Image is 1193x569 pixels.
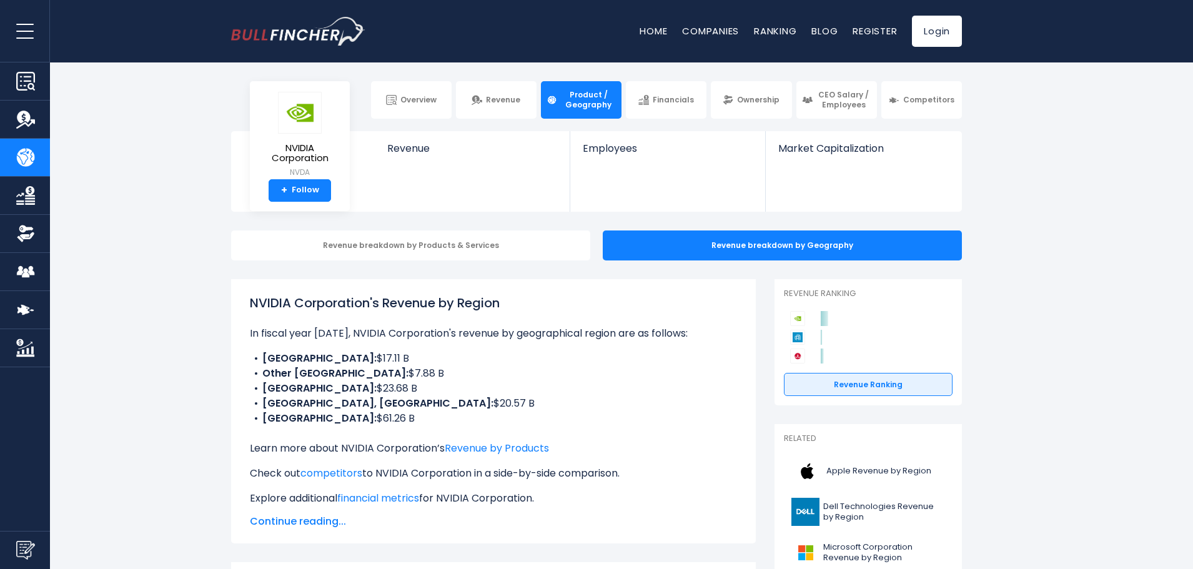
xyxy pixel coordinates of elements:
[784,433,953,444] p: Related
[259,91,340,179] a: NVIDIA Corporation NVDA
[811,24,838,37] a: Blog
[790,349,805,364] img: Broadcom competitors logo
[300,466,362,480] a: competitors
[337,491,419,505] a: financial metrics
[823,542,945,563] span: Microsoft Corporation Revenue by Region
[250,441,737,456] p: Learn more about NVIDIA Corporation’s
[778,142,948,154] span: Market Capitalization
[711,81,791,119] a: Ownership
[250,411,737,426] li: $61.26 B
[262,396,493,410] b: [GEOGRAPHIC_DATA], [GEOGRAPHIC_DATA]:
[823,502,945,523] span: Dell Technologies Revenue by Region
[445,441,549,455] a: Revenue by Products
[881,81,962,119] a: Competitors
[250,326,737,341] p: In fiscal year [DATE], NVIDIA Corporation's revenue by geographical region are as follows:
[737,95,780,105] span: Ownership
[250,491,737,506] p: Explore additional for NVIDIA Corporation.
[541,81,621,119] a: Product / Geography
[375,131,570,176] a: Revenue
[262,366,408,380] b: Other [GEOGRAPHIC_DATA]:
[570,131,765,176] a: Employees
[784,495,953,529] a: Dell Technologies Revenue by Region
[853,24,897,37] a: Register
[250,466,737,481] p: Check out to NVIDIA Corporation in a side-by-side comparison.
[791,498,819,526] img: DELL logo
[583,142,752,154] span: Employees
[262,411,377,425] b: [GEOGRAPHIC_DATA]:
[603,230,962,260] div: Revenue breakdown by Geography
[816,90,871,109] span: CEO Salary / Employees
[250,366,737,381] li: $7.88 B
[262,351,377,365] b: [GEOGRAPHIC_DATA]:
[250,294,737,312] h1: NVIDIA Corporation's Revenue by Region
[682,24,739,37] a: Companies
[790,330,805,345] img: Applied Materials competitors logo
[903,95,954,105] span: Competitors
[826,466,931,477] span: Apple Revenue by Region
[281,185,287,196] strong: +
[791,538,819,567] img: MSFT logo
[387,142,558,154] span: Revenue
[784,289,953,299] p: Revenue Ranking
[250,396,737,411] li: $20.57 B
[250,351,737,366] li: $17.11 B
[231,17,365,46] a: Go to homepage
[260,167,340,178] small: NVDA
[640,24,667,37] a: Home
[796,81,877,119] a: CEO Salary / Employees
[784,454,953,488] a: Apple Revenue by Region
[269,179,331,202] a: +Follow
[784,373,953,397] a: Revenue Ranking
[790,311,805,326] img: NVIDIA Corporation competitors logo
[250,381,737,396] li: $23.68 B
[231,230,590,260] div: Revenue breakdown by Products & Services
[371,81,452,119] a: Overview
[766,131,961,176] a: Market Capitalization
[791,457,823,485] img: AAPL logo
[626,81,706,119] a: Financials
[400,95,437,105] span: Overview
[260,143,340,164] span: NVIDIA Corporation
[754,24,796,37] a: Ranking
[561,90,616,109] span: Product / Geography
[456,81,537,119] a: Revenue
[231,17,365,46] img: bullfincher logo
[486,95,520,105] span: Revenue
[912,16,962,47] a: Login
[653,95,694,105] span: Financials
[262,381,377,395] b: [GEOGRAPHIC_DATA]:
[250,514,737,529] span: Continue reading...
[16,224,35,243] img: Ownership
